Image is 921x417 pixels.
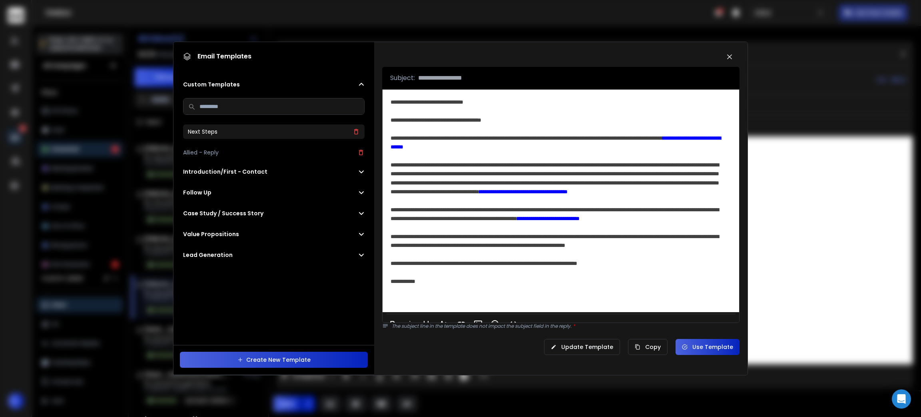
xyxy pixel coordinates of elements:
button: Italic (Ctrl+I) [402,316,417,332]
button: Copy [628,339,668,355]
button: Insert Link (Ctrl+K) [454,316,469,332]
button: Value Propositions [183,230,365,238]
span: reply. [559,323,575,329]
button: Underline (Ctrl+U) [419,316,434,332]
button: Code View [506,316,521,332]
button: Lead Generation [183,251,365,259]
button: Introduction/First - Contact [183,168,365,176]
p: The subject line in the template does not impact the subject field in the [392,323,740,329]
button: Use Template [676,339,740,355]
button: Bold (Ctrl+B) [385,316,400,332]
div: Open Intercom Messenger [892,389,911,409]
p: Subject: [390,73,415,83]
button: Update Template [544,339,620,355]
button: Follow Up [183,188,365,196]
button: More Text [435,316,451,332]
button: Emoticons [487,316,502,332]
button: Case Study / Success Story [183,209,365,217]
button: Create New Template [180,352,368,368]
button: Insert Image (Ctrl+P) [470,316,486,332]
